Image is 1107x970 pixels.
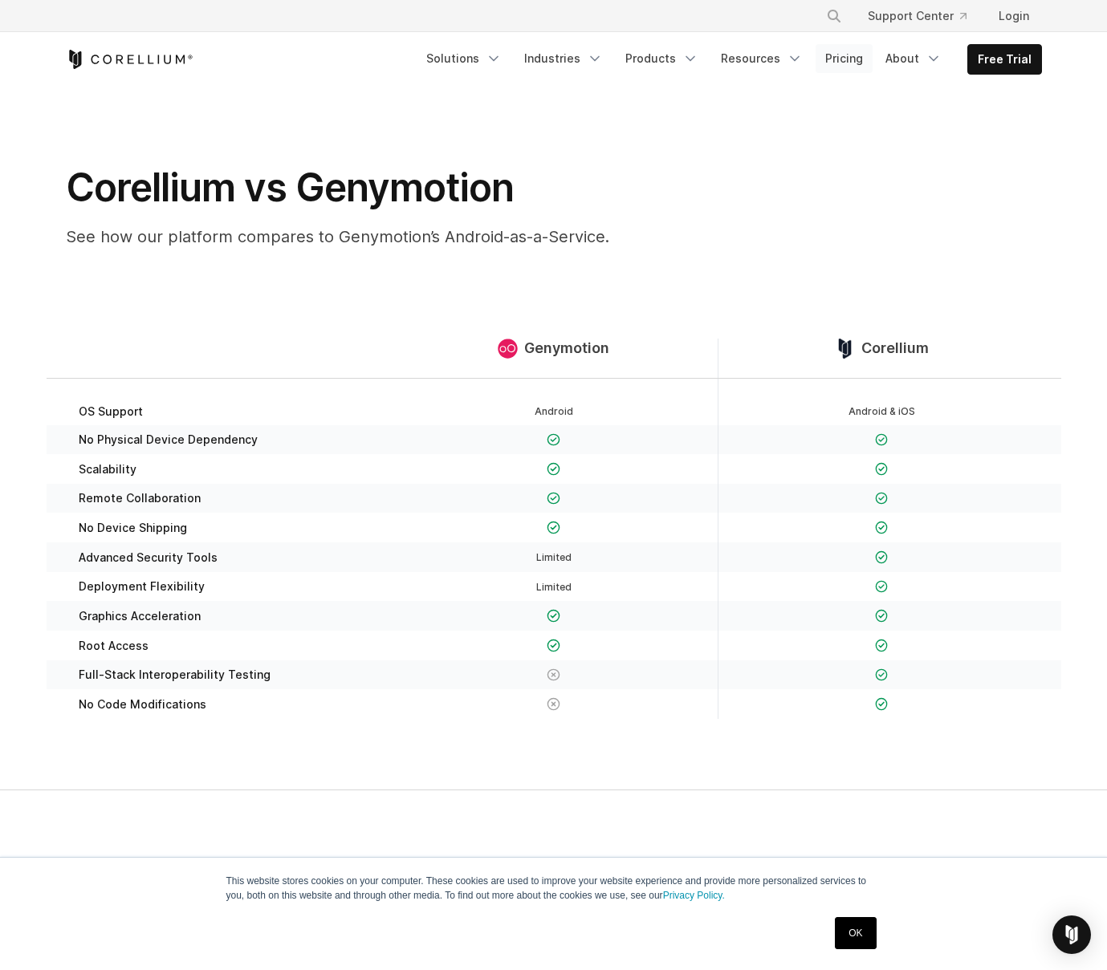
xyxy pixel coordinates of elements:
a: Privacy Policy. [663,890,725,901]
img: Checkmark [547,462,560,476]
span: Android [535,405,573,417]
img: Checkmark [547,609,560,623]
span: Remote Collaboration [79,491,201,505]
div: Navigation Menu [807,2,1042,30]
a: Products [616,44,708,73]
p: This website stores cookies on your computer. These cookies are used to improve your website expe... [226,874,881,903]
img: Checkmark [547,521,560,534]
span: Graphics Acceleration [79,609,201,623]
img: Checkmark [875,521,889,534]
img: Checkmark [547,492,560,505]
span: OS Support [79,404,143,419]
a: Solutions [417,44,511,73]
img: X [547,668,560,682]
span: Limited [536,551,572,563]
span: Full-Stack Interoperability Testing [79,668,271,682]
img: Checkmark [875,639,889,652]
img: Checkmark [875,492,889,505]
a: Corellium Home [66,50,193,69]
span: Genymotion [524,339,609,358]
div: Navigation Menu [417,44,1042,75]
img: X [547,697,560,711]
span: No Device Shipping [79,521,187,535]
img: Checkmark [875,550,889,564]
img: Checkmark [875,668,889,682]
div: Open Intercom Messenger [1052,915,1091,954]
img: Checkmark [875,697,889,711]
a: Free Trial [968,45,1041,74]
a: OK [835,917,876,949]
span: Corellium [861,339,929,358]
span: No Physical Device Dependency [79,432,258,447]
img: Checkmark [547,639,560,652]
span: No Code Modifications [79,697,206,712]
span: Deployment Flexibility [79,579,205,594]
a: About [876,44,951,73]
p: See how our platform compares to Genymotion’s Android-as-a-Service. [66,225,708,249]
span: Advanced Security Tools [79,550,218,565]
h1: Corellium vs Genymotion [66,164,708,212]
span: Root Access [79,639,149,653]
button: Search [820,2,849,30]
span: Scalability [79,462,136,477]
img: Checkmark [875,580,889,594]
img: compare_genymotion--large [498,339,518,359]
a: Resources [711,44,812,73]
a: Support Center [855,2,979,30]
img: Checkmark [875,609,889,623]
span: Limited [536,581,572,593]
a: Pricing [816,44,873,73]
a: Login [986,2,1042,30]
img: Checkmark [547,433,560,447]
img: Checkmark [875,462,889,476]
img: Checkmark [875,433,889,447]
span: Android & iOS [849,405,915,417]
a: Industries [515,44,613,73]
